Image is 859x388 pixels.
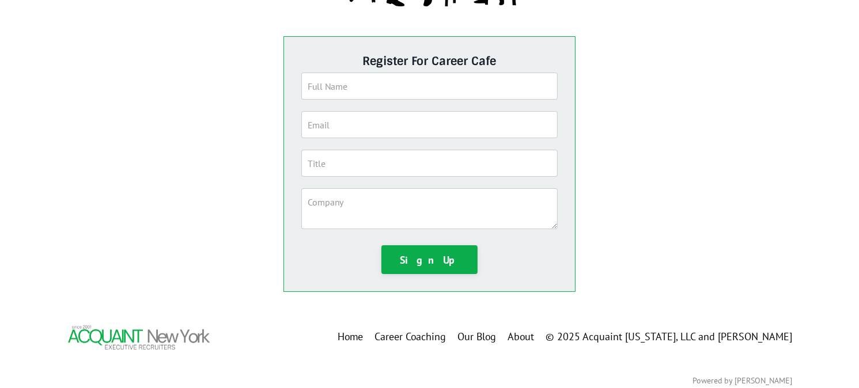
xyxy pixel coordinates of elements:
[67,324,211,351] img: Footer Logo
[301,54,558,68] h5: Register For Career Cafe
[508,329,535,345] a: About
[301,150,558,177] input: Title
[338,329,364,345] a: Home
[381,245,478,274] button: Sign Up
[693,375,793,386] a: Powered by [PERSON_NAME]
[458,329,497,345] a: Our Blog
[301,111,558,138] input: Email
[546,330,793,343] span: © 2025 Acquaint [US_STATE], LLC and [PERSON_NAME]
[375,329,446,345] a: Career Coaching
[301,73,558,100] input: Full Name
